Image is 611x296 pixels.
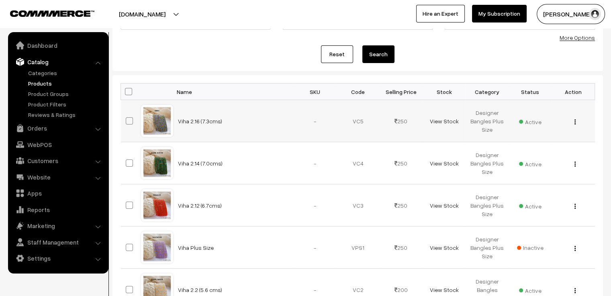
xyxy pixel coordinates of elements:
a: Product Groups [26,90,106,98]
td: - [294,142,337,184]
td: 250 [380,100,423,142]
a: View Stock [429,160,458,167]
a: View Stock [429,118,458,125]
th: Stock [423,84,466,100]
th: Status [509,84,552,100]
a: Catalog [10,55,106,69]
a: Viha 2.12 (6.7cms) [178,202,222,209]
th: Code [337,84,380,100]
td: - [294,184,337,227]
img: user [589,8,601,20]
td: - [294,227,337,269]
a: View Stock [429,286,458,293]
img: Menu [574,288,576,293]
a: Apps [10,186,106,200]
a: Orders [10,121,106,135]
button: [PERSON_NAME] C [537,4,605,24]
a: View Stock [429,202,458,209]
td: Designer Bangles Plus Size [466,184,509,227]
a: More Options [560,34,595,41]
a: Reports [10,202,106,217]
a: Dashboard [10,38,106,53]
button: Search [362,45,394,63]
img: Menu [574,246,576,251]
td: 250 [380,227,423,269]
a: Viha 2.2 (5.6 cms) [178,286,222,293]
a: Viha 2.14 (7.0cms) [178,160,223,167]
img: Menu [574,204,576,209]
td: VC4 [337,142,380,184]
a: WebPOS [10,137,106,152]
span: Active [519,200,542,210]
a: Product Filters [26,100,106,108]
a: Categories [26,69,106,77]
th: Action [552,84,595,100]
a: Reset [321,45,353,63]
a: Products [26,79,106,88]
img: Menu [574,119,576,125]
th: Name [173,84,294,100]
td: 250 [380,184,423,227]
th: SKU [294,84,337,100]
a: My Subscription [472,5,527,22]
a: Staff Management [10,235,106,249]
span: Active [519,284,542,295]
img: COMMMERCE [10,10,94,16]
a: Settings [10,251,106,265]
td: VPS1 [337,227,380,269]
span: Inactive [517,243,544,252]
span: Active [519,158,542,168]
td: Designer Bangles Plus Size [466,100,509,142]
a: Viha 2.16 (7.3cms) [178,118,222,125]
a: Reviews & Ratings [26,110,106,119]
td: Designer Bangles Plus Size [466,227,509,269]
a: View Stock [429,244,458,251]
td: Designer Bangles Plus Size [466,142,509,184]
a: Hire an Expert [416,5,465,22]
td: - [294,100,337,142]
a: Viha Plus Size [178,244,214,251]
td: VC5 [337,100,380,142]
a: Customers [10,153,106,168]
td: 250 [380,142,423,184]
img: Menu [574,161,576,167]
td: VC3 [337,184,380,227]
a: Marketing [10,218,106,233]
a: COMMMERCE [10,8,80,18]
span: Active [519,116,542,126]
button: [DOMAIN_NAME] [91,4,194,24]
a: Website [10,170,106,184]
th: Category [466,84,509,100]
th: Selling Price [380,84,423,100]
